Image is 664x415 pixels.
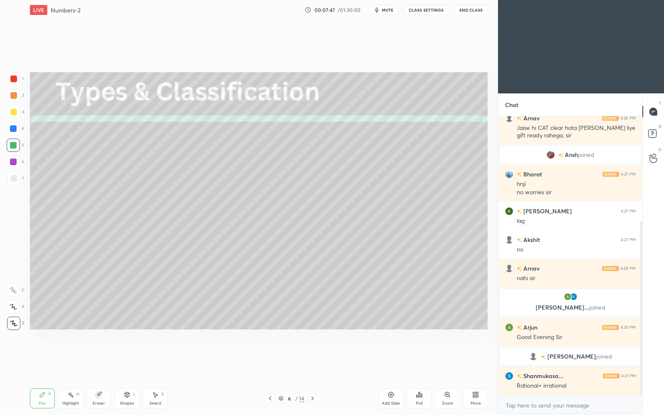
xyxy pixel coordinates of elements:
h6: Arnav [522,264,539,273]
h4: Numbers-2 [51,6,81,14]
div: no worries sir [517,188,636,197]
div: 6 [285,396,293,401]
img: no-rating-badge.077c3623.svg [517,116,522,121]
div: Z [7,317,24,330]
span: mute [382,7,393,13]
div: 4:30 PM [620,325,636,330]
div: 4:27 PM [621,172,636,177]
img: iconic-light.a09c19a4.png [602,325,619,330]
h6: Arjun [522,323,537,332]
div: 6 [7,155,24,168]
h6: Akshit [522,235,540,244]
div: 5 [7,139,24,152]
div: 4:27 PM [621,209,636,214]
div: 2 [7,89,24,102]
span: Ansh [565,151,578,158]
img: 054493d442a3446fb98acb1430ed5aae.74218124_3 [569,293,578,301]
img: 36c477474f464064a4ab6b15cccb96fb.jpg [505,170,513,178]
div: Jaise hi CAT clear hota [PERSON_NAME] liye gift ready rahega, sir [517,124,636,140]
img: iconic-light.a09c19a4.png [602,116,619,121]
img: no-rating-badge.077c3623.svg [517,209,522,214]
div: Good Evening Sir [517,333,636,342]
div: nahi sir [517,274,636,283]
div: Zoom [442,401,453,405]
span: joined [596,353,612,360]
img: default.png [505,114,513,122]
img: no-rating-badge.077c3623.svg [517,266,522,271]
div: H [76,392,79,396]
div: grid [498,116,642,395]
h6: [PERSON_NAME] [522,207,572,215]
p: G [658,146,662,153]
div: 4:26 PM [620,116,636,121]
img: no-rating-badge.077c3623.svg [517,374,522,378]
span: [PERSON_NAME] [547,353,596,360]
div: hnji [517,180,636,188]
p: T [659,100,662,106]
button: CLASS SETTINGS [403,5,449,15]
div: Highlight [62,401,79,405]
img: iconic-light.a09c19a4.png [603,172,619,177]
img: 8b4c3fc9e6e840e79bf4a8ee01c3153f.101097627_3 [505,323,513,332]
img: iconic-light.a09c19a4.png [602,266,619,271]
img: 054493d442a3446fb98acb1430ed5aae.74218124_3 [505,372,513,380]
img: 3 [505,207,513,215]
img: no-rating-badge.077c3623.svg [517,325,522,330]
div: no [517,246,636,254]
img: no-rating-badge.077c3623.svg [541,355,546,359]
img: no-rating-badge.077c3623.svg [558,153,563,158]
p: Chat [498,94,525,116]
div: 4:31 PM [621,373,636,378]
img: default.png [529,352,537,361]
h6: Shanmukasa... [522,371,564,380]
span: joined [578,151,594,158]
div: / [295,396,298,401]
div: Poll [416,401,422,405]
h6: Bharat [522,170,542,178]
div: Pen [39,401,46,405]
img: 3 [547,151,555,159]
div: 4:27 PM [621,237,636,242]
img: no-rating-badge.077c3623.svg [517,172,522,177]
div: Rational+ irrational [517,382,636,390]
div: 3 [7,105,24,119]
div: P [49,392,51,396]
div: Select [149,401,161,405]
button: mute [369,5,398,15]
div: 14 [299,395,304,402]
div: Shapes [120,401,134,405]
img: default.png [505,236,513,244]
span: joined [589,303,605,311]
button: End Class [454,5,488,15]
p: [PERSON_NAME]... [505,304,635,311]
div: LIVE [30,5,47,15]
div: 7 [7,172,24,185]
p: D [659,123,662,129]
div: 4 [7,122,24,135]
img: 8b4c3fc9e6e840e79bf4a8ee01c3153f.101097627_3 [564,293,572,301]
div: C [7,283,24,297]
div: More [471,401,481,405]
img: iconic-light.a09c19a4.png [603,373,620,378]
div: S [161,392,164,396]
div: Eraser [93,401,105,405]
div: L [133,392,136,396]
img: default.png [505,264,513,273]
div: X [7,300,24,313]
h6: Arnav [522,114,539,122]
div: Add Slide [382,401,400,405]
div: 4:28 PM [620,266,636,271]
div: 1 [7,72,24,85]
img: no-rating-badge.077c3623.svg [517,238,522,242]
div: lag [517,217,636,225]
